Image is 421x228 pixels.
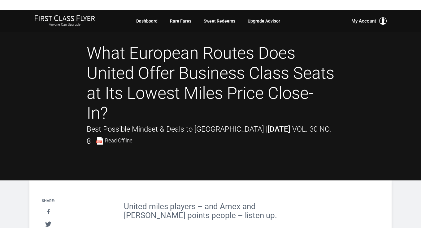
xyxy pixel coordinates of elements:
img: First Class Flyer [34,15,95,21]
a: Rare Fares [170,15,191,27]
strong: [DATE] [267,125,290,133]
a: Upgrade Advisor [248,15,280,27]
h1: What European Routes Does United Offer Business Class Seats at Its Lowest Miles Price Close-In? [87,43,334,123]
span: Read Offline [105,138,132,143]
h2: United miles players – and Amex and [PERSON_NAME] points people – listen up. [124,202,297,220]
span: Vol. 30 No. 8 [87,125,331,145]
h4: Share: [42,199,55,203]
span: My Account [351,17,376,25]
small: Anyone Can Upgrade [34,23,95,27]
a: Dashboard [136,15,158,27]
a: First Class FlyerAnyone Can Upgrade [34,15,95,27]
div: Best Possible Mindset & Deals to [GEOGRAPHIC_DATA] | [87,123,334,147]
a: Sweet Redeems [204,15,235,27]
a: Read Offline [96,137,132,145]
button: My Account [351,17,387,25]
img: pdf-file.svg [96,137,103,145]
a: Share [42,206,55,217]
